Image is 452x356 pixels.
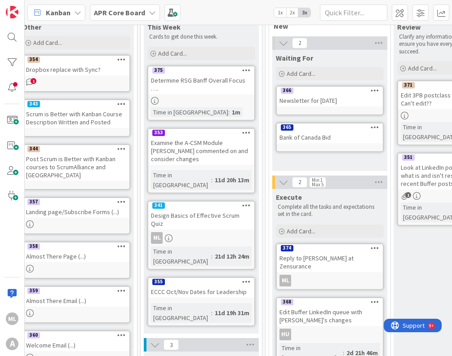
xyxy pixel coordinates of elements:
[312,178,323,182] div: Min 1
[276,193,302,202] span: Execute
[274,22,379,31] span: New
[148,137,254,165] div: Examine the A-CSM Module [PERSON_NAME] commented on and consider changes
[281,299,293,305] div: 368
[23,287,129,295] div: 359
[22,22,41,31] span: Other
[408,64,437,72] span: Add Card...
[152,202,165,209] div: 341
[23,198,129,218] div: 357Landing page/Subscribe Forms (...)
[148,129,254,137] div: 353
[147,22,181,31] span: This Week
[281,245,293,251] div: 374
[23,145,129,153] div: 344
[277,244,383,252] div: 374
[292,177,307,188] span: 2
[152,279,165,285] div: 355
[148,75,254,94] div: Determine RSG Banff Overall Focus ….
[148,129,254,165] div: 353Examine the A-CSM Module [PERSON_NAME] commented on and consider changes
[152,67,165,74] div: 375
[6,312,18,325] div: ML
[148,202,254,210] div: 341
[277,87,383,106] div: 366Newsletter for [DATE]
[23,145,129,181] div: 344Post Scrum is Better with Kanban courses to ScrumAlliance and [GEOGRAPHIC_DATA]
[23,339,129,351] div: Welcome Email (...)
[23,206,129,218] div: Landing page/Subscribe Forms (...)
[213,175,252,185] div: 11d 20h 13m
[23,198,129,206] div: 357
[292,38,307,48] span: 2
[148,202,254,229] div: 341Design Basics of Effective Scrum Quiz
[277,329,383,340] div: HU
[320,4,387,21] input: Quick Filter...
[23,331,129,351] div: 360Welcome Email (...)
[23,242,129,262] div: 358Almost There Page (...)
[151,170,211,190] div: Time in [GEOGRAPHIC_DATA]
[148,278,254,298] div: 355ECCC Oct/Nov Dates for Leadership
[312,182,323,187] div: Max 5
[23,64,129,75] div: Dropbox replace with Sync?
[23,56,129,64] div: 354
[213,308,252,318] div: 11d 19h 31m
[402,154,415,161] div: 351
[148,232,254,244] div: ML
[277,298,383,326] div: 368Edit Buffer LinkedIn queue with [PERSON_NAME]'s changes
[164,339,179,350] span: 3
[27,146,40,152] div: 344
[298,8,310,17] span: 3x
[23,295,129,307] div: Almost There Email (...)
[213,251,252,261] div: 21d 12h 24m
[23,108,129,128] div: Scrum is Better with Kanban Course Description Written and Posted
[23,287,129,307] div: 359Almost There Email (...)
[230,107,243,117] div: 1m
[27,101,40,107] div: 343
[23,242,129,251] div: 358
[151,303,211,323] div: Time in [GEOGRAPHIC_DATA]
[27,332,40,338] div: 360
[274,8,286,17] span: 1x
[33,39,62,47] span: Add Card...
[277,306,383,326] div: Edit Buffer LinkedIn queue with [PERSON_NAME]'s changes
[23,251,129,262] div: Almost There Page (...)
[286,8,298,17] span: 2x
[23,153,129,181] div: Post Scrum is Better with Kanban courses to ScrumAlliance and [GEOGRAPHIC_DATA]
[19,1,41,12] span: Support
[278,203,382,218] p: Complete all the tasks and expectations set in the card.
[277,244,383,272] div: 374Reply to [PERSON_NAME] at Zensurance
[277,298,383,306] div: 368
[152,130,165,136] div: 353
[277,123,383,132] div: 365
[402,82,415,88] div: 371
[6,6,18,18] img: Visit kanbanzone.com
[23,331,129,339] div: 360
[27,199,40,205] div: 357
[277,275,383,286] div: ML
[94,8,145,17] b: APR Core Board
[279,275,291,286] div: ML
[397,22,421,31] span: Review
[148,66,254,75] div: 375
[46,7,71,18] span: Kanban
[276,53,313,62] span: Waiting For
[281,88,293,94] div: 366
[23,56,129,75] div: 354Dropbox replace with Sync?
[287,227,315,235] span: Add Card...
[27,288,40,294] div: 359
[45,4,50,11] div: 9+
[23,100,129,108] div: 343
[277,123,383,143] div: 365Bank of Canada Bid
[148,286,254,298] div: ECCC Oct/Nov Dates for Leadership
[148,278,254,286] div: 355
[211,308,213,318] span: :
[279,329,291,340] div: HU
[151,107,228,117] div: Time in [GEOGRAPHIC_DATA]
[151,232,163,244] div: ML
[158,49,187,57] span: Add Card...
[277,87,383,95] div: 366
[27,57,40,63] div: 354
[277,132,383,143] div: Bank of Canada Bid
[277,252,383,272] div: Reply to [PERSON_NAME] at Zensurance
[148,66,254,94] div: 375Determine RSG Banff Overall Focus ….
[211,251,213,261] span: :
[277,95,383,106] div: Newsletter for [DATE]
[31,78,36,84] span: 1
